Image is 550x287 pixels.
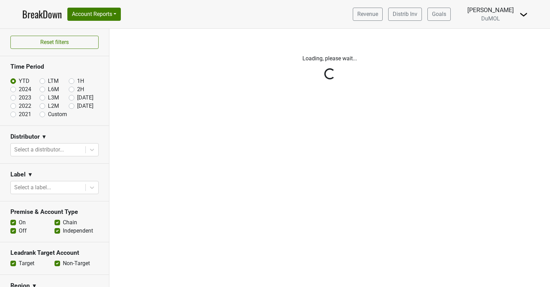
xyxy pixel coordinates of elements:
div: [PERSON_NAME] [467,6,514,15]
a: Goals [427,8,451,21]
a: Revenue [353,8,383,21]
button: Account Reports [67,8,121,21]
span: DuMOL [481,15,500,22]
a: BreakDown [22,7,62,21]
a: Distrib Inv [388,8,422,21]
img: Dropdown Menu [519,10,528,19]
p: Loading, please wait... [137,54,523,63]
